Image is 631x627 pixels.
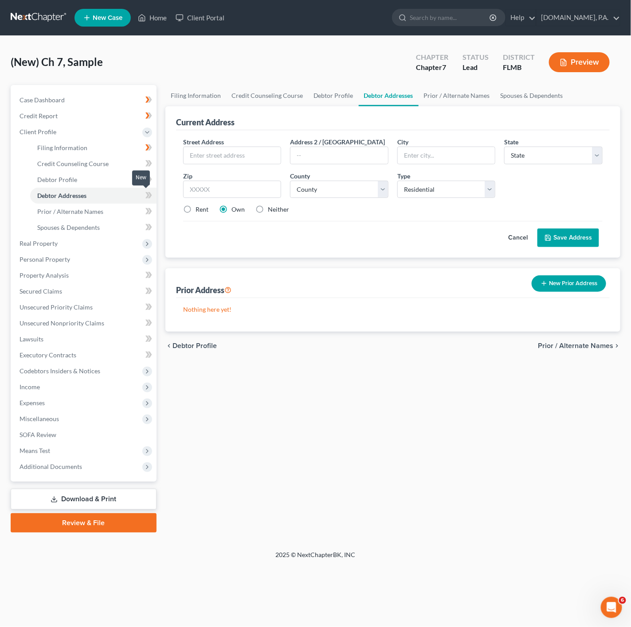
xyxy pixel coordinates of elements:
button: Save Address [537,228,599,247]
a: Filing Information [165,85,226,106]
span: Credit Counseling Course [37,160,109,167]
span: Unsecured Nonpriority Claims [20,319,104,327]
label: Rent [196,205,208,214]
div: Chapter [416,62,448,73]
div: Prior Address [176,285,231,295]
iframe: Intercom live chat [601,597,622,618]
span: SOFA Review [20,431,56,438]
p: Nothing here yet! [183,305,603,314]
span: Miscellaneous [20,415,59,422]
div: Status [462,52,489,62]
button: Cancel [498,229,537,247]
button: chevron_left Debtor Profile [165,342,217,349]
span: Spouses & Dependents [37,224,100,231]
span: Expenses [20,399,45,406]
span: Prior / Alternate Names [538,342,613,349]
i: chevron_left [165,342,172,349]
span: Debtor Profile [37,176,77,183]
a: Review & File [11,513,157,533]
input: XXXXX [183,181,282,198]
a: Debtor Profile [30,172,157,188]
a: Unsecured Priority Claims [12,299,157,315]
span: Additional Documents [20,463,82,470]
div: Chapter [416,52,448,62]
span: Property Analysis [20,271,69,279]
span: Case Dashboard [20,96,65,104]
div: 2025 © NextChapterBK, INC [63,550,568,566]
a: Secured Claims [12,283,157,299]
a: Client Portal [171,10,229,26]
div: Lead [462,62,489,73]
input: Enter street address [184,147,281,164]
a: [DOMAIN_NAME], P.A. [537,10,620,26]
a: Filing Information [30,140,157,156]
input: Search by name... [410,9,491,26]
div: District [503,52,535,62]
a: Lawsuits [12,331,157,347]
label: Own [231,205,245,214]
button: New Prior Address [532,275,606,292]
span: Debtor Profile [172,342,217,349]
a: Credit Report [12,108,157,124]
a: Help [506,10,536,26]
a: Debtor Addresses [30,188,157,204]
i: chevron_right [613,342,620,349]
div: FLMB [503,62,535,73]
a: Executory Contracts [12,347,157,363]
label: Neither [268,205,289,214]
span: (New) Ch 7, Sample [11,55,103,68]
span: County [290,172,310,180]
a: SOFA Review [12,427,157,443]
span: City [397,138,408,146]
a: Spouses & Dependents [495,85,568,106]
a: Credit Counseling Course [226,85,308,106]
button: Preview [549,52,610,72]
span: 6 [619,597,626,604]
a: Prior / Alternate Names [419,85,495,106]
span: Prior / Alternate Names [37,208,103,215]
span: 7 [442,63,446,71]
a: Spouses & Dependents [30,220,157,236]
span: Personal Property [20,255,70,263]
a: Download & Print [11,489,157,510]
span: Zip [183,172,192,180]
a: Prior / Alternate Names [30,204,157,220]
span: Unsecured Priority Claims [20,303,93,311]
span: Income [20,383,40,391]
input: Enter city... [398,147,495,164]
span: Lawsuits [20,335,43,343]
span: Client Profile [20,128,56,135]
span: Real Property [20,240,58,247]
span: Street Address [183,138,224,146]
input: -- [290,147,388,164]
span: Secured Claims [20,287,62,295]
span: Codebtors Insiders & Notices [20,367,100,375]
span: Executory Contracts [20,351,76,359]
div: New [132,170,150,185]
a: Unsecured Nonpriority Claims [12,315,157,331]
a: Credit Counseling Course [30,156,157,172]
span: Debtor Addresses [37,192,86,199]
a: Debtor Addresses [359,85,419,106]
a: Property Analysis [12,267,157,283]
span: Filing Information [37,144,87,151]
span: Credit Report [20,112,58,120]
span: State [504,138,518,146]
span: New Case [93,15,122,21]
button: Prior / Alternate Names chevron_right [538,342,620,349]
div: Current Address [176,117,235,128]
label: Address 2 / [GEOGRAPHIC_DATA] [290,137,385,147]
a: Case Dashboard [12,92,157,108]
span: Means Test [20,447,50,454]
a: Home [133,10,171,26]
label: Type [397,171,410,181]
a: Debtor Profile [308,85,359,106]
